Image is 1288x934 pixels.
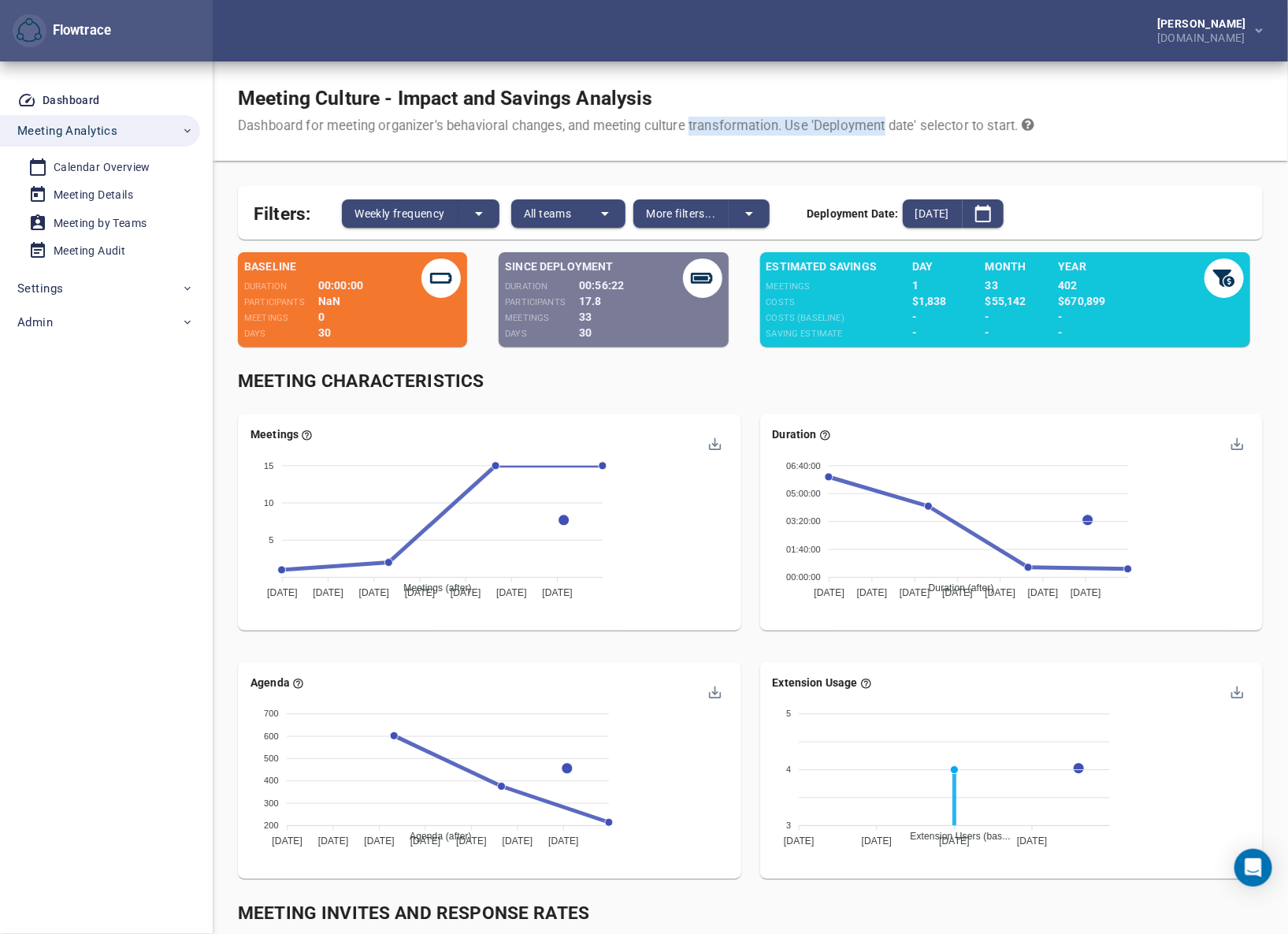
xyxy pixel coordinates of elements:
span: Settings [17,278,63,299]
tspan: 03:20:00 [786,516,821,526]
span: Extension Users (bas... [898,831,1010,842]
span: Baseline [244,259,421,274]
div: $1,838 [912,293,985,309]
tspan: [DATE] [405,587,436,598]
tspan: [DATE] [496,587,527,598]
div: Extension Usage [772,675,871,690]
div: Average participants (invitees + organizer) of meetings during the time period. [505,293,579,309]
tspan: 300 [264,798,279,808]
tspan: [DATE] [272,835,303,847]
tspan: [DATE] [942,587,973,598]
tspan: [DATE] [1071,587,1101,598]
div: Meeting Characteristics [238,369,1263,395]
div: Meeting Audit [54,241,125,261]
img: Flowtrace [17,18,42,43]
tspan: 05:00:00 [786,489,821,498]
tspan: [DATE] [784,835,815,847]
button: More filters... [633,199,729,228]
small: Saving Estimate [766,329,842,339]
tspan: 200 [264,821,279,830]
tspan: 5 [786,709,791,718]
tspan: [DATE] [1017,835,1048,847]
tspan: 15 [264,460,274,470]
button: Weekly frequency [342,199,458,228]
b: Deployment Date: [807,207,898,220]
div: - [985,309,1059,325]
div: Average duration of meeting events in minutes at the given time window. [772,426,830,442]
div: Average duration of meetings during the time period. [244,277,318,293]
div: Open Intercom Messenger [1234,849,1272,887]
tspan: [DATE] [856,587,887,598]
tspan: [DATE] [267,587,298,598]
span: Weekly frequency [354,204,444,223]
small: Participants [244,297,305,307]
div: split button [903,199,1004,228]
div: Calendar Overview [54,158,150,177]
span: Estimated Savings [766,259,911,274]
tspan: [DATE] [939,835,970,847]
tspan: 700 [264,709,279,718]
div: [PERSON_NAME] [1157,18,1253,29]
button: [PERSON_NAME][DOMAIN_NAME] [1132,13,1275,48]
tspan: [DATE] [318,835,349,847]
div: 33 [985,277,1059,293]
span: 17.8 [579,295,602,307]
div: split button [633,199,770,228]
tspan: [DATE] [548,835,579,847]
div: Flowtrace [46,21,111,40]
small: Duration [505,281,547,292]
tspan: [DATE] [456,835,487,847]
small: Duration [244,281,287,292]
div: Anticipated costs per period. Formula: [avg duration * avg participants * avg meetings per day * ... [766,293,911,309]
tspan: 01:40:00 [786,545,821,554]
div: Menu [707,435,721,448]
span: Meetings (after) [392,582,471,594]
span: Year [1058,259,1167,274]
div: Number of meetings during the time period. [244,309,318,325]
tspan: [DATE] [814,587,844,598]
button: Flowtrace [13,14,46,48]
small: Costs [766,297,795,307]
span: 30 [579,326,592,339]
div: Average agenda length in characters per meeting at the given time window. [251,675,304,690]
span: NaN [318,295,340,307]
small: Participants [505,297,566,307]
tspan: 500 [264,754,279,763]
div: split button [342,199,499,228]
div: $55,142 [985,293,1059,309]
div: Dashboard for meeting organizer's behavioral changes, and meeting culture transformation. Use 'De... [238,117,1034,136]
tspan: [DATE] [1027,587,1058,598]
div: 402 [1058,277,1167,293]
div: - [985,325,1059,340]
div: Number of days included in this time period. [244,325,318,340]
span: [DATE] [915,204,949,223]
tspan: 3 [786,821,791,830]
div: Dashboard [43,91,100,110]
small: Days [244,329,266,339]
tspan: [DATE] [451,587,481,598]
tspan: 00:00:00 [786,572,821,582]
tspan: [DATE] [364,835,395,847]
span: Meeting Analytics [17,121,117,141]
div: Flowtrace [13,14,111,48]
tspan: [DATE] [542,587,573,598]
div: - [912,309,985,325]
tspan: 400 [264,776,279,785]
span: More filters... [646,204,715,223]
button: [DATE] [903,199,963,228]
span: 30 [318,326,331,339]
button: All teams [511,199,585,228]
span: All teams [524,204,572,223]
span: Agenda (after) [398,831,472,842]
div: - [1058,325,1167,340]
small: Meetings [244,313,288,323]
small: Meetings [766,281,810,292]
tspan: [DATE] [900,587,930,598]
div: Menu [1229,683,1242,697]
span: Day [912,259,985,274]
span: Duration (after) [916,582,993,594]
tspan: [DATE] [985,587,1015,598]
tspan: [DATE] [313,587,343,598]
small: Costs (Baseline) [766,313,844,323]
div: Menu [707,683,721,697]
